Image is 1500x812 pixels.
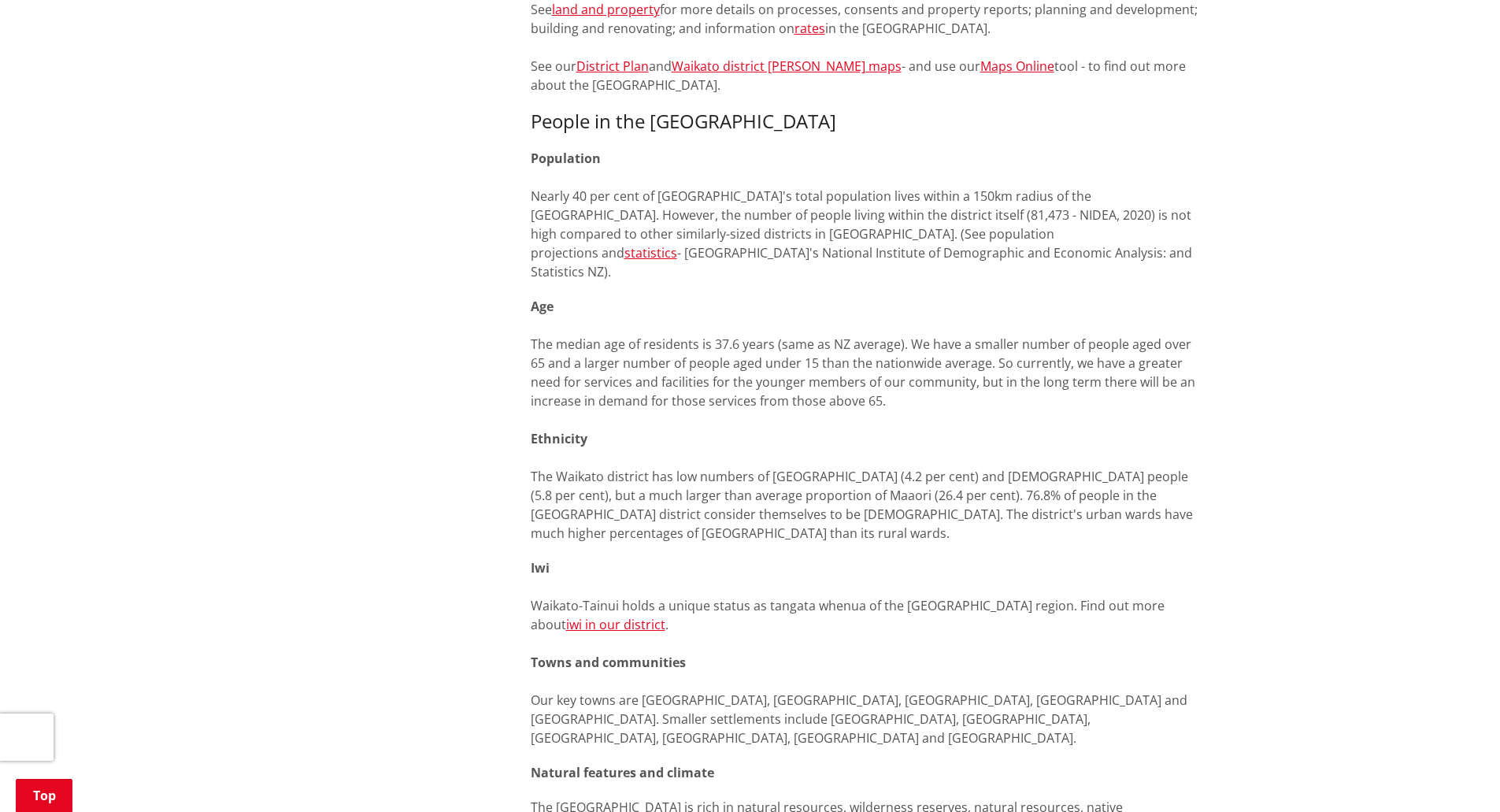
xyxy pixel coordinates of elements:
[531,468,1193,542] span: The Waikato district has low numbers of [GEOGRAPHIC_DATA] (4.2 per cent) and [DEMOGRAPHIC_DATA] p...
[16,779,72,812] a: Top
[1428,746,1484,803] iframe: Messenger Launcher
[531,298,554,315] strong: Age
[531,559,550,577] strong: Iwi
[624,244,677,261] a: statistics
[531,430,587,447] strong: Ethnicity
[531,336,1195,410] span: The median age of residents is 37.6 years (same as NZ average). We have a smaller number of peopl...
[531,654,686,671] strong: Towns and communities
[531,558,1202,747] p: Waikato-Tainui holds a unique status as tangata whenua of the [GEOGRAPHIC_DATA] region. Find out ...
[531,110,1202,133] h3: People in the [GEOGRAPHIC_DATA]
[576,57,649,75] a: District Plan
[794,20,825,37] a: rates
[672,57,902,75] a: Waikato district [PERSON_NAME] maps
[531,764,714,781] strong: Natural features and climate
[531,187,1191,261] span: Nearly 40 per cent of [GEOGRAPHIC_DATA]'s total population lives within a 150km radius of the [GE...
[531,244,1192,280] span: - [GEOGRAPHIC_DATA]'s National Institute of Demographic and Economic Analysis: and Statistics NZ).
[552,1,660,18] a: land and property
[531,150,601,167] strong: Population
[980,57,1054,75] a: Maps Online
[531,691,1187,747] span: ur key towns are [GEOGRAPHIC_DATA], [GEOGRAPHIC_DATA], [GEOGRAPHIC_DATA], [GEOGRAPHIC_DATA] and [...
[566,616,665,633] a: iwi in our district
